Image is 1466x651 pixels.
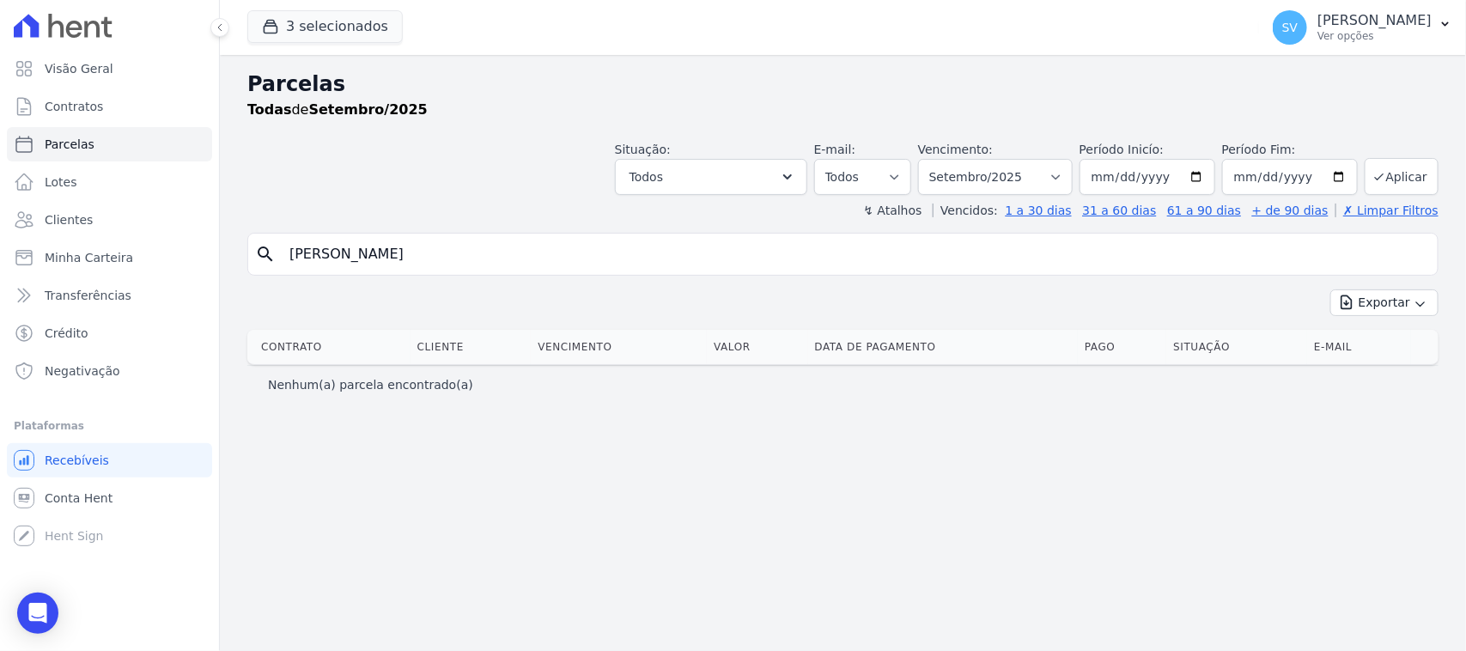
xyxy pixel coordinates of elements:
[1006,204,1072,217] a: 1 a 30 dias
[247,100,428,120] p: de
[279,237,1431,271] input: Buscar por nome do lote ou do cliente
[247,330,411,364] th: Contrato
[45,249,133,266] span: Minha Carteira
[7,240,212,275] a: Minha Carteira
[45,490,113,507] span: Conta Hent
[45,60,113,77] span: Visão Geral
[14,416,205,436] div: Plataformas
[45,211,93,228] span: Clientes
[1082,204,1156,217] a: 31 a 60 dias
[1317,12,1432,29] p: [PERSON_NAME]
[1222,141,1358,159] label: Período Fim:
[45,173,77,191] span: Lotes
[1080,143,1164,156] label: Período Inicío:
[863,204,922,217] label: ↯ Atalhos
[1167,204,1241,217] a: 61 a 90 dias
[45,98,103,115] span: Contratos
[45,287,131,304] span: Transferências
[1252,204,1329,217] a: + de 90 dias
[630,167,663,187] span: Todos
[1335,204,1439,217] a: ✗ Limpar Filtros
[7,443,212,478] a: Recebíveis
[808,330,1079,364] th: Data de Pagamento
[255,244,276,265] i: search
[7,354,212,388] a: Negativação
[1365,158,1439,195] button: Aplicar
[7,203,212,237] a: Clientes
[918,143,993,156] label: Vencimento:
[45,452,109,469] span: Recebíveis
[247,101,292,118] strong: Todas
[45,325,88,342] span: Crédito
[7,52,212,86] a: Visão Geral
[268,376,473,393] p: Nenhum(a) parcela encontrado(a)
[7,278,212,313] a: Transferências
[45,136,94,153] span: Parcelas
[1166,330,1307,364] th: Situação
[45,362,120,380] span: Negativação
[1259,3,1466,52] button: SV [PERSON_NAME] Ver opções
[1330,289,1439,316] button: Exportar
[615,159,807,195] button: Todos
[411,330,532,364] th: Cliente
[7,165,212,199] a: Lotes
[247,69,1439,100] h2: Parcelas
[1307,330,1411,364] th: E-mail
[7,316,212,350] a: Crédito
[247,10,403,43] button: 3 selecionados
[1282,21,1298,33] span: SV
[1317,29,1432,43] p: Ver opções
[615,143,671,156] label: Situação:
[7,481,212,515] a: Conta Hent
[7,89,212,124] a: Contratos
[1078,330,1166,364] th: Pago
[7,127,212,161] a: Parcelas
[309,101,428,118] strong: Setembro/2025
[531,330,707,364] th: Vencimento
[17,593,58,634] div: Open Intercom Messenger
[707,330,807,364] th: Valor
[814,143,856,156] label: E-mail:
[933,204,998,217] label: Vencidos:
